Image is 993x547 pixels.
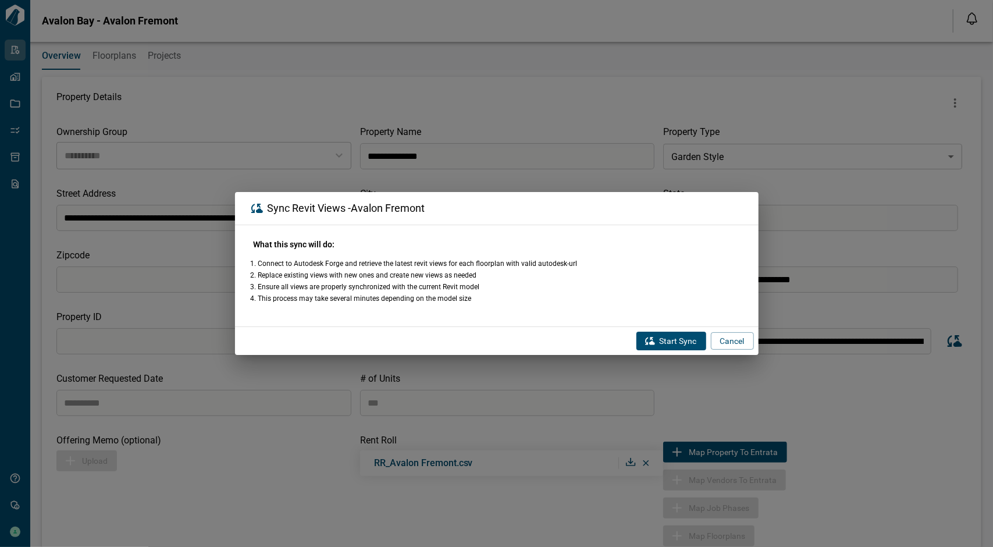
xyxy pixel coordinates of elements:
li: Replace existing views with new ones and create new views as needed [258,271,740,280]
button: Start Sync [636,332,706,350]
li: Connect to Autodesk Forge and retrieve the latest revit views for each floorplan with valid autod... [258,259,740,268]
span: Sync Revit Views - Avalon Fremont [268,203,425,214]
li: This process may take several minutes depending on the model size [258,294,740,303]
button: Cancel [711,332,754,350]
li: Ensure all views are properly synchronized with the current Revit model [258,282,740,292]
h6: What this sync will do: [254,239,740,250]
